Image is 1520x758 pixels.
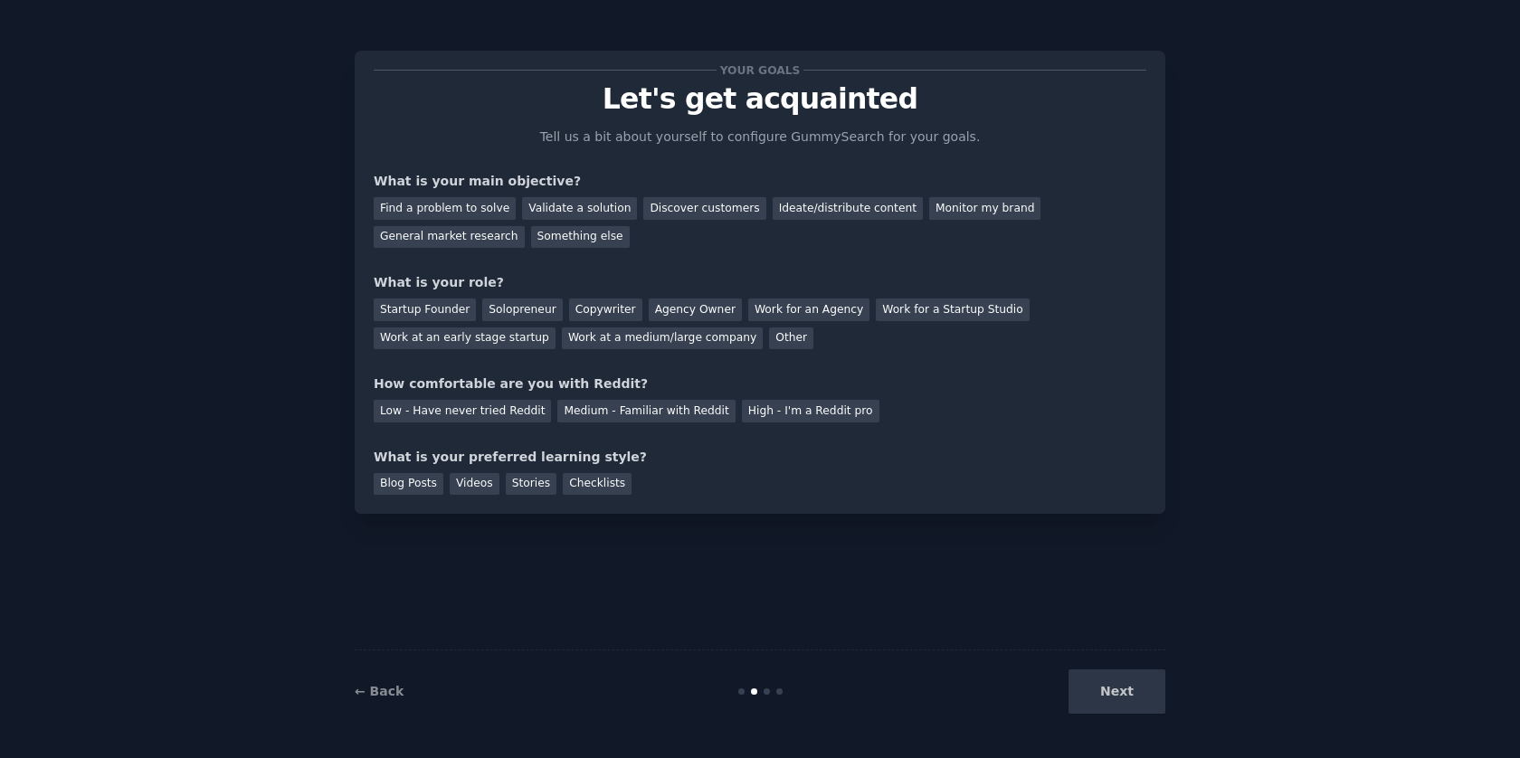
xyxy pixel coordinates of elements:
div: How comfortable are you with Reddit? [374,374,1146,393]
div: Find a problem to solve [374,197,516,220]
div: Videos [450,473,499,496]
div: Monitor my brand [929,197,1040,220]
p: Let's get acquainted [374,83,1146,115]
div: What is your main objective? [374,172,1146,191]
div: What is your role? [374,273,1146,292]
div: Work at an early stage startup [374,327,556,350]
div: High - I'm a Reddit pro [742,400,879,422]
div: Low - Have never tried Reddit [374,400,551,422]
div: Startup Founder [374,298,476,321]
div: Ideate/distribute content [773,197,923,220]
a: ← Back [355,684,404,698]
div: What is your preferred learning style? [374,448,1146,467]
span: Your goals [717,61,803,80]
div: Validate a solution [522,197,637,220]
div: Discover customers [643,197,765,220]
div: Stories [506,473,556,496]
div: Work at a medium/large company [562,327,763,350]
div: Agency Owner [649,298,742,321]
div: Work for a Startup Studio [876,298,1029,321]
p: Tell us a bit about yourself to configure GummySearch for your goals. [532,128,988,147]
div: Checklists [563,473,632,496]
div: Blog Posts [374,473,443,496]
div: General market research [374,226,525,249]
div: Copywriter [569,298,642,321]
div: Something else [531,226,630,249]
div: Work for an Agency [748,298,869,321]
div: Other [769,327,813,350]
div: Solopreneur [482,298,562,321]
div: Medium - Familiar with Reddit [557,400,735,422]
